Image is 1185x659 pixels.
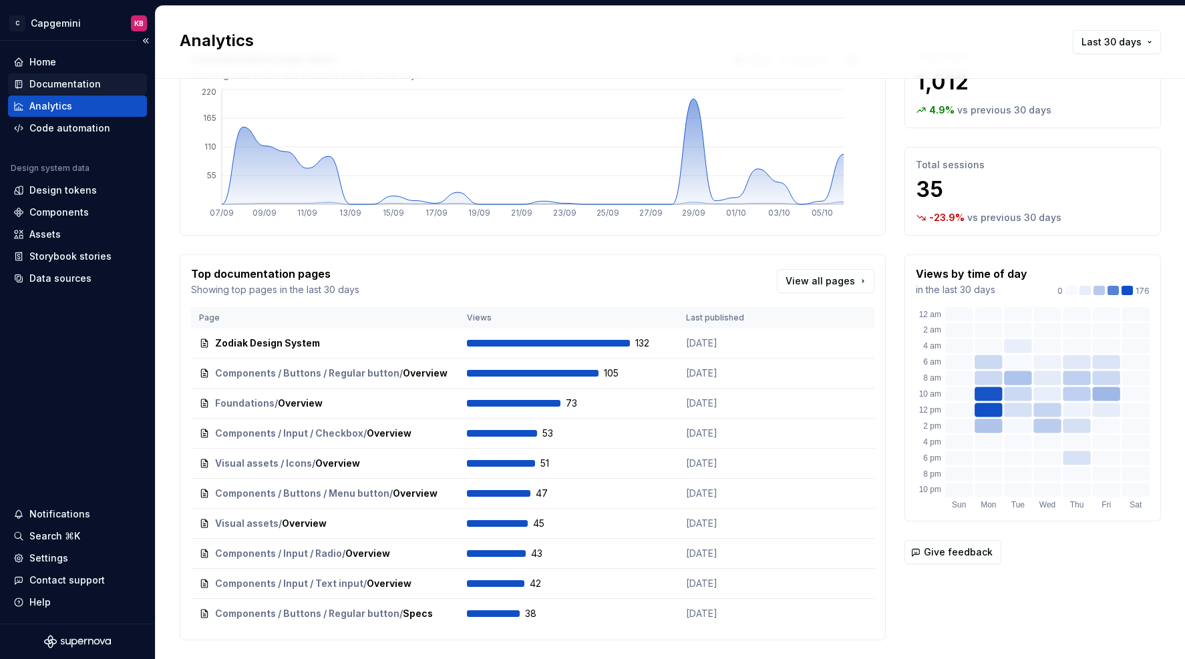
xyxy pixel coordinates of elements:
div: Help [29,596,51,609]
span: / [363,577,367,590]
button: CCapgeminiKB [3,9,152,37]
tspan: 07/09 [210,208,234,218]
tspan: 03/10 [768,208,790,218]
span: Visual assets / Icons [215,457,312,470]
tspan: 55 [207,170,216,180]
a: Home [8,51,147,73]
div: 176 [1057,286,1150,296]
span: 73 [566,397,601,410]
tspan: 05/10 [812,208,833,218]
p: Total sessions [916,158,1150,172]
span: Give feedback [924,545,993,559]
p: in the last 30 days [916,283,1027,296]
a: Assets [8,224,147,245]
text: 6 pm [923,453,941,463]
div: C [9,15,25,31]
tspan: 110 [204,142,216,152]
p: 0 [1057,286,1063,296]
text: 2 pm [923,421,941,431]
span: View all pages [786,274,855,288]
text: 10 pm [919,485,941,494]
span: Overview [315,457,360,470]
text: Wed [1039,500,1055,509]
text: 12 am [919,310,941,319]
th: Page [191,307,459,328]
span: 38 [525,607,560,620]
text: Sun [952,500,966,509]
tspan: 23/09 [553,208,576,218]
span: Components / Input / Checkbox [215,427,363,440]
text: 10 am [919,389,941,399]
span: Overview [393,487,438,500]
th: Last published [678,307,794,328]
tspan: 165 [203,113,216,123]
div: Notifications [29,507,90,521]
text: Fri [1102,500,1111,509]
p: vs previous 30 days [967,211,1061,224]
button: Collapse sidebar [136,31,155,50]
th: Views [459,307,678,328]
p: [DATE] [686,547,786,560]
a: Analytics [8,95,147,117]
tspan: 27/09 [639,208,663,218]
p: vs previous 30 days [957,103,1051,117]
div: Home [29,55,56,69]
span: 51 [540,457,575,470]
text: 2 am [923,325,941,335]
p: Top documentation pages [191,266,359,282]
a: Components [8,202,147,223]
button: Last 30 days [1073,30,1161,54]
button: Search ⌘K [8,525,147,547]
div: Code automation [29,122,110,135]
div: Storybook stories [29,250,112,263]
span: / [312,457,315,470]
button: Notifications [8,503,147,525]
p: [DATE] [686,337,786,350]
a: Settings [8,547,147,569]
p: -23.9 % [929,211,965,224]
span: / [279,517,282,530]
span: 43 [531,547,566,560]
tspan: 19/09 [468,208,490,218]
a: Storybook stories [8,246,147,267]
text: 4 am [923,341,941,351]
tspan: 220 [202,87,216,97]
span: / [389,487,393,500]
p: Showing top pages in the last 30 days [191,283,359,296]
span: Foundations [215,397,275,410]
p: Views by time of day [916,266,1027,282]
span: / [399,367,403,380]
text: 4 pm [923,437,941,447]
div: Analytics [29,99,72,113]
button: Contact support [8,570,147,591]
span: / [342,547,345,560]
text: 8 pm [923,469,941,479]
span: 132 [635,337,670,350]
span: Components / Input / Radio [215,547,342,560]
svg: Supernova Logo [44,635,111,648]
p: [DATE] [686,517,786,530]
p: [DATE] [686,457,786,470]
div: Search ⌘K [29,529,80,543]
a: Design tokens [8,180,147,201]
span: / [399,607,403,620]
tspan: 01/10 [726,208,746,218]
span: Components / Buttons / Menu button [215,487,389,500]
span: 105 [604,367,639,380]
span: 45 [533,517,568,530]
button: Help [8,592,147,613]
text: 6 am [923,357,941,367]
span: Last 30 days [1081,35,1142,49]
tspan: 29/09 [682,208,705,218]
a: Documentation [8,73,147,95]
p: 35 [916,176,1150,203]
span: Visual assets [215,517,279,530]
text: Thu [1070,500,1084,509]
span: Components / Buttons / Regular button [215,607,399,620]
div: Contact support [29,574,105,587]
p: [DATE] [686,367,786,380]
span: Overview [282,517,327,530]
span: Overview [345,547,390,560]
span: Overview [367,577,411,590]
